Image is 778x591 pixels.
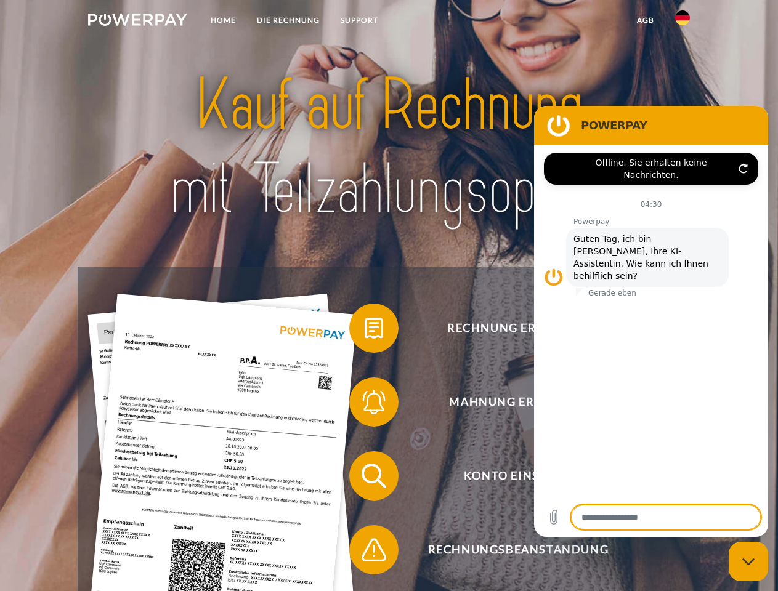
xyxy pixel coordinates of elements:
[359,534,389,565] img: qb_warning.svg
[349,304,670,353] button: Rechnung erhalten?
[534,106,768,537] iframe: Messaging-Fenster
[626,9,665,31] a: agb
[367,451,669,501] span: Konto einsehen
[200,9,246,31] a: Home
[367,304,669,353] span: Rechnung erhalten?
[88,14,187,26] img: logo-powerpay-white.svg
[349,377,670,427] button: Mahnung erhalten?
[367,377,669,427] span: Mahnung erhalten?
[118,59,660,236] img: title-powerpay_de.svg
[349,525,670,574] button: Rechnungsbeanstandung
[246,9,330,31] a: DIE RECHNUNG
[729,542,768,581] iframe: Schaltfläche zum Öffnen des Messaging-Fensters; Konversation läuft
[330,9,389,31] a: SUPPORT
[359,387,389,417] img: qb_bell.svg
[359,460,389,491] img: qb_search.svg
[675,10,690,25] img: de
[349,451,670,501] button: Konto einsehen
[359,313,389,344] img: qb_bill.svg
[367,525,669,574] span: Rechnungsbeanstandung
